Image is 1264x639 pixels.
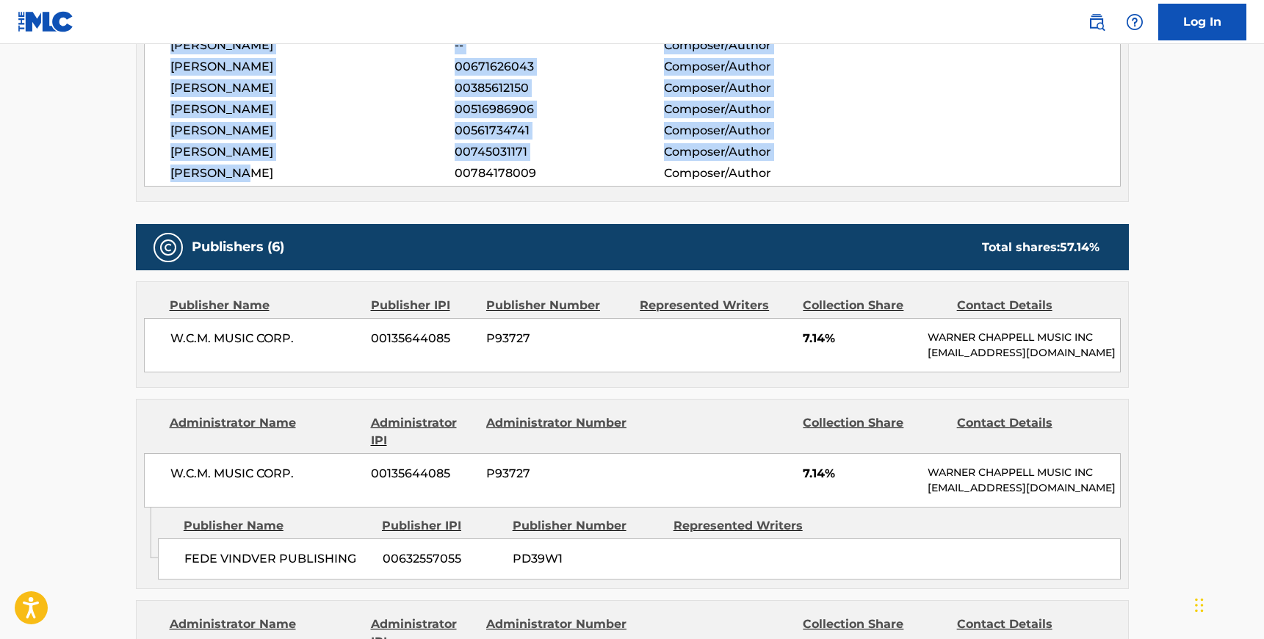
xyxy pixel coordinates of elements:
[371,465,475,483] span: 00135644085
[1082,7,1111,37] a: Public Search
[957,297,1099,314] div: Contact Details
[184,550,372,568] span: FEDE VINDVER PUBLISHING
[513,550,662,568] span: PD39W1
[664,58,854,76] span: Composer/Author
[982,239,1099,256] div: Total shares:
[664,122,854,140] span: Composer/Author
[184,517,371,535] div: Publisher Name
[455,79,663,97] span: 00385612150
[170,465,361,483] span: W.C.M. MUSIC CORP.
[486,297,629,314] div: Publisher Number
[928,465,1119,480] p: WARNER CHAPPELL MUSIC INC
[371,330,475,347] span: 00135644085
[803,414,945,450] div: Collection Share
[382,517,502,535] div: Publisher IPI
[803,297,945,314] div: Collection Share
[192,239,284,256] h5: Publishers (6)
[455,58,663,76] span: 00671626043
[170,414,360,450] div: Administrator Name
[170,101,455,118] span: [PERSON_NAME]
[928,480,1119,496] p: [EMAIL_ADDRESS][DOMAIN_NAME]
[170,330,361,347] span: W.C.M. MUSIC CORP.
[664,101,854,118] span: Composer/Author
[455,143,663,161] span: 00745031171
[664,143,854,161] span: Composer/Author
[170,143,455,161] span: [PERSON_NAME]
[455,122,663,140] span: 00561734741
[664,37,854,54] span: Composer/Author
[383,550,502,568] span: 00632557055
[159,239,177,256] img: Publishers
[170,79,455,97] span: [PERSON_NAME]
[455,165,663,182] span: 00784178009
[170,122,455,140] span: [PERSON_NAME]
[1195,583,1204,627] div: Drag
[170,297,360,314] div: Publisher Name
[1126,13,1144,31] img: help
[455,37,663,54] span: --
[513,517,662,535] div: Publisher Number
[1088,13,1105,31] img: search
[1060,240,1099,254] span: 57.14 %
[1120,7,1149,37] div: Help
[664,79,854,97] span: Composer/Author
[486,465,629,483] span: P93727
[170,58,455,76] span: [PERSON_NAME]
[18,11,74,32] img: MLC Logo
[371,297,475,314] div: Publisher IPI
[455,101,663,118] span: 00516986906
[371,414,475,450] div: Administrator IPI
[1191,568,1264,639] iframe: Chat Widget
[957,414,1099,450] div: Contact Details
[486,414,629,450] div: Administrator Number
[486,330,629,347] span: P93727
[170,165,455,182] span: [PERSON_NAME]
[673,517,823,535] div: Represented Writers
[803,330,917,347] span: 7.14%
[170,37,455,54] span: [PERSON_NAME]
[803,465,917,483] span: 7.14%
[928,345,1119,361] p: [EMAIL_ADDRESS][DOMAIN_NAME]
[664,165,854,182] span: Composer/Author
[1158,4,1246,40] a: Log In
[640,297,792,314] div: Represented Writers
[928,330,1119,345] p: WARNER CHAPPELL MUSIC INC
